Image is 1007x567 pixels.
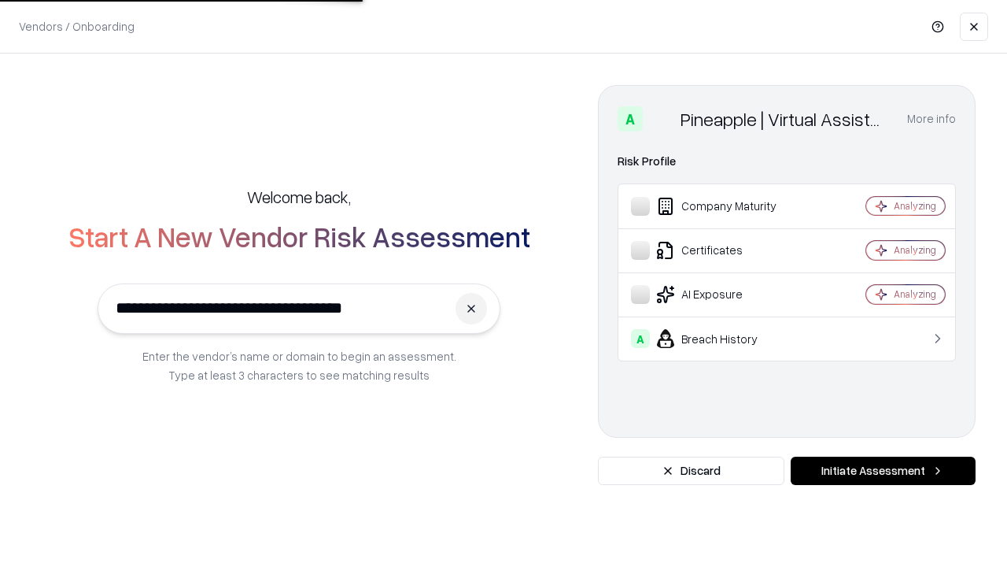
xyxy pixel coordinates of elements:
[907,105,956,133] button: More info
[142,346,456,384] p: Enter the vendor’s name or domain to begin an assessment. Type at least 3 characters to see match...
[631,241,819,260] div: Certificates
[247,186,351,208] h5: Welcome back,
[894,199,936,213] div: Analyzing
[631,285,819,304] div: AI Exposure
[791,457,976,485] button: Initiate Assessment
[631,329,819,348] div: Breach History
[618,152,956,171] div: Risk Profile
[681,106,888,132] div: Pineapple | Virtual Assistant Agency
[618,106,643,132] div: A
[631,197,819,216] div: Company Maturity
[894,287,936,301] div: Analyzing
[894,243,936,257] div: Analyzing
[631,329,650,348] div: A
[598,457,784,485] button: Discard
[649,106,674,132] img: Pineapple | Virtual Assistant Agency
[19,18,135,35] p: Vendors / Onboarding
[68,220,530,252] h2: Start A New Vendor Risk Assessment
